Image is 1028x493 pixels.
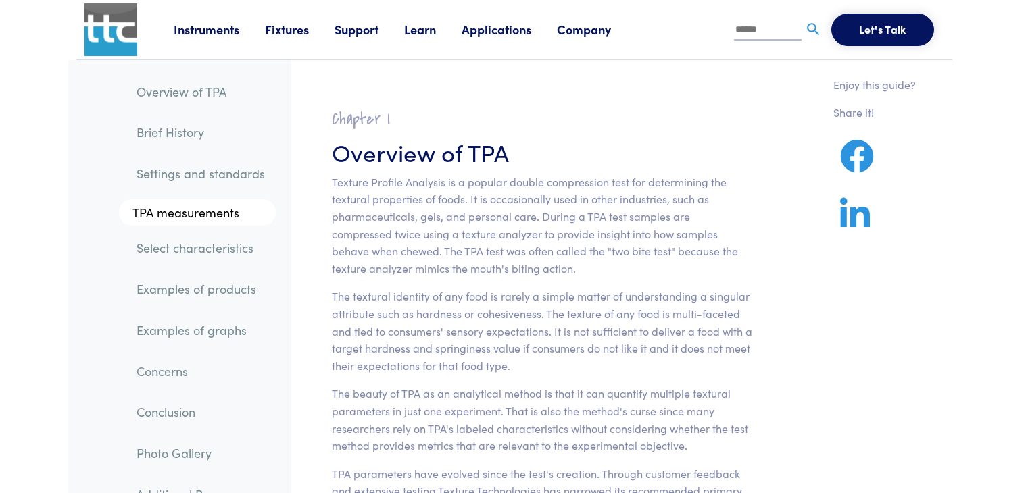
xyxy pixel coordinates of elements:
[126,396,276,427] a: Conclusion
[119,199,276,226] a: TPA measurements
[126,117,276,148] a: Brief History
[126,274,276,305] a: Examples of products
[833,76,916,94] p: Enjoy this guide?
[126,76,276,107] a: Overview of TPA
[126,315,276,346] a: Examples of graphs
[126,356,276,387] a: Concerns
[332,385,753,454] p: The beauty of TPA as an analytical method is that it can quantify multiple textural parameters in...
[335,21,404,38] a: Support
[126,158,276,189] a: Settings and standards
[404,21,462,38] a: Learn
[332,135,753,168] h3: Overview of TPA
[84,3,137,56] img: ttc_logo_1x1_v1.0.png
[831,14,934,46] button: Let's Talk
[126,232,276,263] a: Select characteristics
[332,109,753,130] h2: Chapter I
[557,21,637,38] a: Company
[833,104,916,122] p: Share it!
[174,21,265,38] a: Instruments
[265,21,335,38] a: Fixtures
[332,174,753,278] p: Texture Profile Analysis is a popular double compression test for determining the textural proper...
[126,438,276,469] a: Photo Gallery
[833,213,877,230] a: Share on LinkedIn
[462,21,557,38] a: Applications
[332,288,753,374] p: The textural identity of any food is rarely a simple matter of understanding a singular attribute...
